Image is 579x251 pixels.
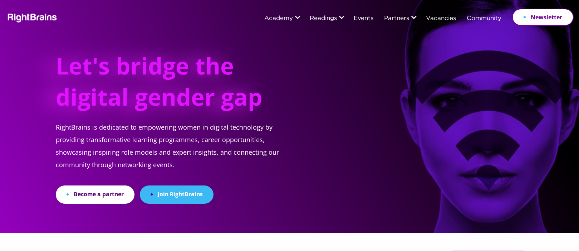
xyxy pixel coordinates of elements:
[140,185,214,204] a: Join RightBrains
[56,50,270,121] h1: Let's bridge the digital gender gap
[56,185,134,204] a: Become a partner
[310,15,337,22] a: Readings
[56,121,296,185] p: RightBrains is dedicated to empowering women in digital technology by providing transformative le...
[467,15,501,22] a: Community
[384,15,409,22] a: Partners
[5,12,57,23] img: Rightbrains
[426,15,456,22] a: Vacancies
[354,15,373,22] a: Events
[264,15,293,22] a: Academy
[512,9,574,26] a: Newsletter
